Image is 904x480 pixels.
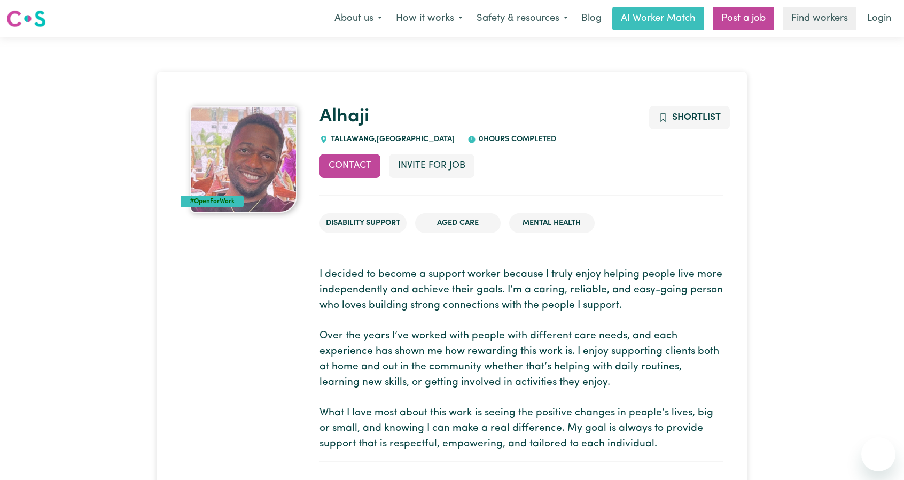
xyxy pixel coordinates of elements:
[476,135,556,143] span: 0 hours completed
[612,7,704,30] a: AI Worker Match
[389,154,474,177] button: Invite for Job
[319,107,369,126] a: Alhaji
[509,213,595,234] li: Mental Health
[190,106,297,213] img: Alhaji
[319,154,380,177] button: Contact
[470,7,575,30] button: Safety & resources
[6,6,46,31] a: Careseekers logo
[389,7,470,30] button: How it works
[328,7,389,30] button: About us
[783,7,856,30] a: Find workers
[713,7,774,30] a: Post a job
[6,9,46,28] img: Careseekers logo
[649,106,730,129] button: Add to shortlist
[672,113,721,122] span: Shortlist
[861,437,895,471] iframe: Button to launch messaging window
[181,106,307,213] a: Alhaji 's profile picture'#OpenForWork
[861,7,898,30] a: Login
[181,196,244,207] div: #OpenForWork
[319,213,407,234] li: Disability Support
[319,267,723,452] p: I decided to become a support worker because I truly enjoy helping people live more independently...
[575,7,608,30] a: Blog
[328,135,455,143] span: TALLAWANG , [GEOGRAPHIC_DATA]
[415,213,501,234] li: Aged Care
